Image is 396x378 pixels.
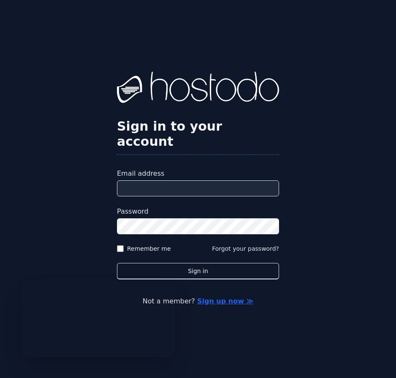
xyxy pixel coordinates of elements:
h2: Sign in to your account [117,119,279,149]
img: Hostodo [117,72,279,105]
p: Not a member? [10,296,386,306]
label: Email address [117,169,279,179]
label: Password [117,206,279,217]
a: Sign up now ≫ [197,297,253,305]
button: Sign in [117,263,279,279]
label: Remember me [127,244,171,253]
button: Forgot your password? [212,244,279,253]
